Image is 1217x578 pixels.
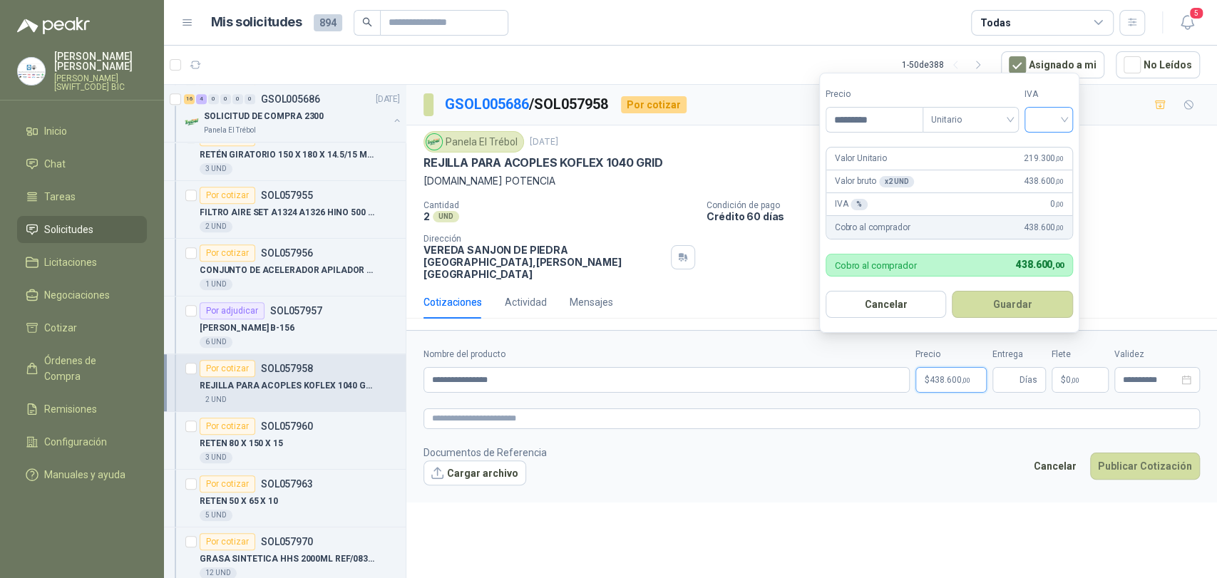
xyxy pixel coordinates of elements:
a: Por cotizarSOL057958REJILLA PARA ACOPLES KOFLEX 1040 GRID2 UND [164,354,406,412]
p: [PERSON_NAME] [SWIFT_CODE] BIC [54,74,147,91]
p: SOL057957 [270,306,322,316]
p: / SOL057958 [445,93,610,115]
p: RETEN 80 X 150 X 15 [200,437,283,450]
p: $ 0,00 [1052,367,1109,393]
button: Cancelar [826,291,947,318]
div: 2 UND [200,221,232,232]
p: [DATE] [530,135,558,149]
div: 6 UND [200,336,232,348]
p: SOL057958 [261,363,313,373]
div: x 2 UND [879,176,914,187]
p: SOL057955 [261,190,313,200]
a: Inicio [17,118,147,145]
img: Company Logo [18,58,45,85]
div: Panela El Trébol [423,131,524,153]
a: Remisiones [17,396,147,423]
div: Por cotizar [200,475,255,492]
p: [DOMAIN_NAME] POTENCIA [423,173,1200,189]
div: 4 [196,94,207,104]
label: Precio [915,348,987,361]
a: Por cotizarSOL057960RETEN 80 X 150 X 153 UND [164,412,406,470]
p: IVA [835,197,868,211]
a: GSOL005686 [445,96,529,113]
div: 2 UND [200,394,232,406]
h1: Mis solicitudes [211,12,302,33]
a: Por cotizarSOL057956CONJUNTO DE ACELERADOR APILADOR ESL 122 SERIE 43014071261 UND [164,239,406,296]
button: Cancelar [1026,453,1084,480]
p: [DATE] [376,93,400,106]
span: 0 [1066,376,1079,384]
span: Solicitudes [44,222,93,237]
span: Cotizar [44,320,77,336]
span: search [362,17,372,27]
p: Condición de pago [707,200,1211,210]
div: 16 [184,94,195,104]
p: Documentos de Referencia [423,445,547,460]
p: Crédito 60 días [707,210,1211,222]
p: Cantidad [423,200,695,210]
span: ,00 [1055,224,1064,232]
div: UND [433,211,459,222]
p: Panela El Trébol [204,125,256,136]
span: Chat [44,156,66,172]
a: Por cotizarSOL057955FILTRO AIRE SET A1324 A1326 HINO 500 FC4J 2004 FC2 UND [164,181,406,239]
p: Cobro al comprador [835,221,910,234]
p: CONJUNTO DE ACELERADOR APILADOR ESL 122 SERIE 4301407126 [200,264,377,277]
p: SOL057954 [261,133,313,143]
span: 438.600 [930,376,970,384]
span: 438.600 [1016,259,1064,270]
div: % [851,199,868,210]
span: 5 [1188,6,1204,20]
p: REJILLA PARA ACOPLES KOFLEX 1040 GRID [423,155,662,170]
span: Configuración [44,434,107,450]
div: Todas [980,15,1010,31]
div: Actividad [505,294,547,310]
label: IVA [1025,88,1073,101]
p: GRASA SINTETICA HHS 2000ML REF/083-106-F [200,552,377,566]
span: Unitario [931,109,1010,130]
img: Logo peakr [17,17,90,34]
p: $438.600,00 [915,367,987,393]
span: Días [1020,368,1037,392]
div: 1 UND [200,279,232,290]
div: Por cotizar [200,418,255,435]
label: Validez [1114,348,1200,361]
span: 219.300 [1024,152,1064,165]
p: SOL057960 [261,421,313,431]
div: 5 UND [200,510,232,521]
span: ,00 [1055,200,1064,208]
button: Asignado a mi [1001,51,1104,78]
a: 16 4 0 0 0 0 GSOL005686[DATE] Company LogoSOLICITUD DE COMPRA 2300Panela El Trébol [184,91,403,136]
a: Cotizar [17,314,147,341]
div: Cotizaciones [423,294,482,310]
div: Por cotizar [200,533,255,550]
p: Cobro al comprador [835,261,917,270]
span: 438.600 [1024,221,1064,234]
span: 894 [314,14,342,31]
span: 438.600 [1024,175,1064,188]
div: 0 [220,94,231,104]
button: 5 [1174,10,1200,36]
p: SOL057963 [261,479,313,489]
div: 0 [208,94,219,104]
span: Remisiones [44,401,97,417]
img: Company Logo [426,134,442,150]
p: GSOL005686 [261,94,320,104]
p: 2 [423,210,430,222]
p: FILTRO AIRE SET A1324 A1326 HINO 500 FC4J 2004 FC [200,206,377,220]
a: Tareas [17,183,147,210]
span: ,00 [1071,376,1079,384]
button: Cargar archivo [423,460,526,486]
p: SOLICITUD DE COMPRA 2300 [204,110,324,123]
p: Valor Unitario [835,152,887,165]
label: Entrega [992,348,1046,361]
div: Mensajes [570,294,613,310]
label: Nombre del producto [423,348,910,361]
span: Manuales y ayuda [44,467,125,482]
div: 0 [245,94,255,104]
img: Company Logo [184,113,201,130]
div: Por adjudicar [200,302,265,319]
p: RETÉN GIRATORIO 150 X 180 X 14.5/15 METALICO COTERCO [200,148,377,162]
div: Por cotizar [200,244,255,262]
a: Órdenes de Compra [17,347,147,390]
